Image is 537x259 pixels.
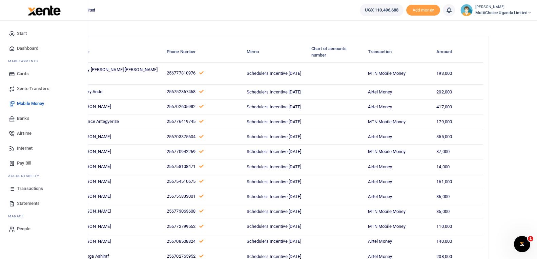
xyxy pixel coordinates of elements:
[364,84,433,99] td: Airtel Money
[243,144,307,159] td: Schedulers Incentive [DATE]
[406,5,440,16] li: Toup your wallet
[12,59,38,64] span: ake Payments
[199,194,204,199] a: This number has been validated
[167,179,195,184] span: 256754510675
[167,209,195,214] span: 256773063608
[199,179,204,184] a: This number has been validated
[243,219,307,234] td: Schedulers Incentive [DATE]
[406,7,440,12] a: Add money
[163,42,243,63] th: Phone Number: activate to sort column ascending
[27,7,61,13] a: logo-small logo-large logo-large
[364,42,433,63] th: Transaction: activate to sort column ascending
[12,214,24,219] span: anage
[78,89,103,94] span: Victory Andel
[433,42,483,63] th: Amount: activate to sort column ascending
[78,67,158,79] span: Lucky [PERSON_NAME] [PERSON_NAME] Acen
[406,5,440,16] span: Add money
[78,179,111,184] span: [PERSON_NAME]
[199,209,204,214] a: This number has been validated
[78,194,111,199] span: [PERSON_NAME]
[528,236,533,241] span: 1
[433,219,483,234] td: 110,000
[433,100,483,114] td: 417,000
[364,234,433,249] td: Airtel Money
[433,62,483,84] td: 193,000
[167,164,195,169] span: 256758108471
[78,134,111,139] span: [PERSON_NAME]
[199,224,204,229] a: This number has been validated
[5,141,82,156] a: Internet
[78,104,111,109] span: [PERSON_NAME]
[17,85,49,92] span: Xente Transfers
[433,189,483,204] td: 36,000
[167,254,195,259] span: 256702765952
[243,84,307,99] td: Schedulers Incentive [DATE]
[5,41,82,56] a: Dashboard
[167,70,195,75] span: 256777310976
[243,174,307,189] td: Schedulers Incentive [DATE]
[199,164,204,169] a: This number has been validated
[17,115,29,122] span: Banks
[364,159,433,174] td: Airtel Money
[167,224,195,229] span: 256772799552
[5,156,82,171] a: Pay Bill
[5,126,82,141] a: Airtime
[78,254,109,259] span: Kamoga Ashiraf
[78,209,111,214] span: [PERSON_NAME]
[433,129,483,144] td: 355,000
[364,129,433,144] td: Airtel Money
[243,189,307,204] td: Schedulers Incentive [DATE]
[364,219,433,234] td: MTN Mobile Money
[17,185,43,192] span: Transactions
[199,89,204,94] a: This number has been validated
[243,42,307,63] th: Memo: activate to sort column ascending
[78,224,111,229] span: [PERSON_NAME]
[5,56,82,66] li: M
[364,62,433,84] td: MTN Mobile Money
[17,200,40,207] span: Statements
[199,254,204,259] a: This number has been validated
[5,171,82,181] li: Ac
[167,194,195,199] span: 256755833001
[5,196,82,211] a: Statements
[199,119,204,124] a: This number has been validated
[475,10,532,16] span: MultiChoice Uganda Limited
[433,114,483,129] td: 179,000
[167,149,195,154] span: 256770942269
[433,204,483,219] td: 35,000
[199,134,204,139] a: This number has been validated
[167,134,195,139] span: 256703375604
[460,4,473,16] img: profile-user
[460,4,532,16] a: profile-user [PERSON_NAME] MultiChoice Uganda Limited
[199,70,204,75] a: This number has been validated
[514,236,530,252] iframe: Intercom live chat
[243,159,307,174] td: Schedulers Incentive [DATE]
[78,239,111,244] span: [PERSON_NAME]
[433,174,483,189] td: 161,000
[78,119,119,124] span: Patience Antegyerize
[199,104,204,109] a: This number has been validated
[17,100,44,107] span: Mobile Money
[433,144,483,159] td: 37,000
[5,181,82,196] a: Transactions
[433,84,483,99] td: 202,000
[199,149,204,154] a: This number has been validated
[5,96,82,111] a: Mobile Money
[365,7,399,14] span: UGX 110,496,688
[364,204,433,219] td: MTN Mobile Money
[243,114,307,129] td: Schedulers Incentive [DATE]
[13,173,39,178] span: countability
[364,114,433,129] td: MTN Mobile Money
[17,145,33,152] span: Internet
[243,100,307,114] td: Schedulers Incentive [DATE]
[5,111,82,126] a: Banks
[364,174,433,189] td: Airtel Money
[167,239,195,244] span: 256708508824
[5,221,82,236] a: People
[475,4,532,10] small: [PERSON_NAME]
[243,129,307,144] td: Schedulers Incentive [DATE]
[364,100,433,114] td: Airtel Money
[74,42,163,63] th: Name: activate to sort column descending
[17,70,29,77] span: Cards
[17,225,30,232] span: People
